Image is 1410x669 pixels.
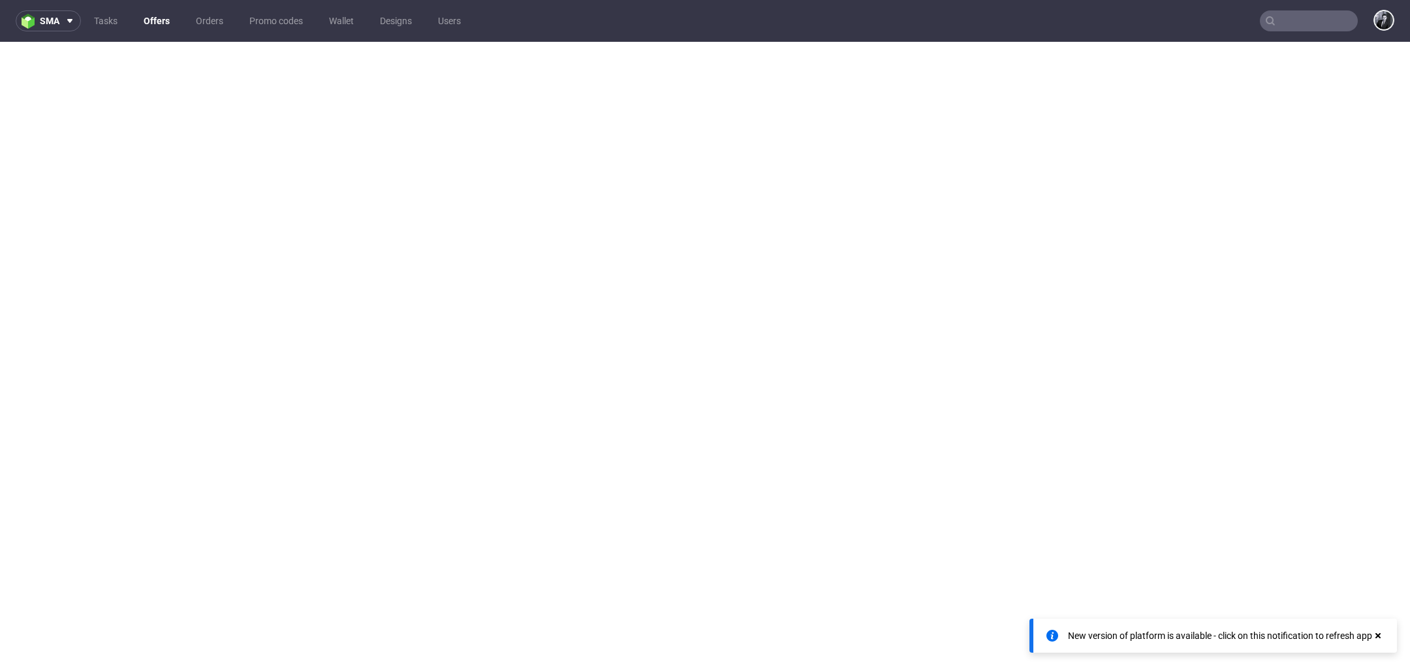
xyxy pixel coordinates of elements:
[1375,11,1393,29] img: Philippe Dubuy
[242,10,311,31] a: Promo codes
[188,10,231,31] a: Orders
[136,10,178,31] a: Offers
[16,10,81,31] button: sma
[22,14,40,29] img: logo
[372,10,420,31] a: Designs
[40,16,59,25] span: sma
[321,10,362,31] a: Wallet
[86,10,125,31] a: Tasks
[430,10,469,31] a: Users
[1068,629,1372,642] div: New version of platform is available - click on this notification to refresh app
